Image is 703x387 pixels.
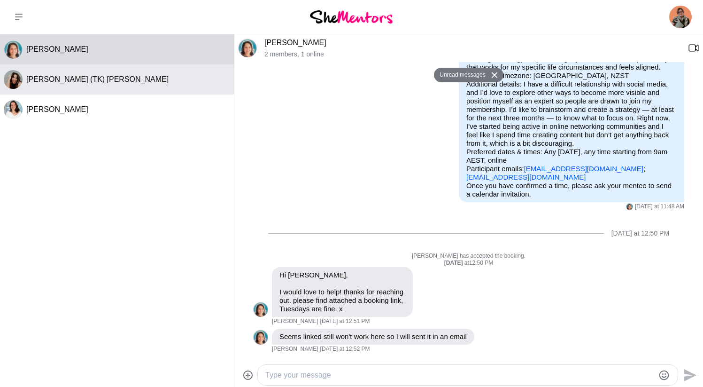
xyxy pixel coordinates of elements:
[626,203,633,210] img: L
[238,39,257,57] div: Lily Rudolph
[4,100,23,119] div: Tarisha Tourok
[26,45,88,53] span: [PERSON_NAME]
[626,203,633,210] div: Lily Rudolph
[635,203,684,211] time: 2025-08-22T23:48:34.115Z
[4,70,23,89] div: Taliah-Kate (TK) Byron
[272,346,318,353] span: [PERSON_NAME]
[320,318,370,325] time: 2025-08-25T00:51:44.426Z
[320,346,370,353] time: 2025-08-25T00:52:11.436Z
[310,10,393,23] img: She Mentors Logo
[272,318,318,325] span: [PERSON_NAME]
[678,364,699,386] button: Send
[279,332,467,341] p: Seems linked still won't work here so I will sent it in an email
[4,40,23,59] img: L
[253,330,268,345] div: Lily Rudolph
[466,21,677,182] p: Purpose of Mentor Hour: I need tips, Other: I need help with my marketing strategy Seeking help w...
[444,260,464,266] strong: [DATE]
[265,370,654,381] textarea: Type your message
[4,40,23,59] div: Lily Rudolph
[466,182,677,198] p: Once you have confirmed a time, please ask your mentee to send a calendar invitation.
[253,253,684,260] p: [PERSON_NAME] has accepted the booking.
[4,100,23,119] img: T
[524,165,643,173] a: [EMAIL_ADDRESS][DOMAIN_NAME]
[238,39,257,57] img: L
[264,50,680,58] p: 2 members , 1 online
[611,229,669,237] div: [DATE] at 12:50 PM
[26,105,88,113] span: [PERSON_NAME]
[253,260,684,267] div: at 12:50 PM
[253,330,268,345] img: L
[434,68,488,83] button: Unread messages
[26,75,169,83] span: [PERSON_NAME] (TK) [PERSON_NAME]
[253,302,268,317] div: Lily Rudolph
[4,70,23,89] img: T
[658,370,670,381] button: Emoji picker
[669,6,692,28] img: Yulia
[253,302,268,317] img: L
[279,288,405,313] p: I would love to help! thanks for reaching out. please find attached a booking link, Tuesdays are ...
[279,271,405,279] p: Hi [PERSON_NAME],
[264,39,326,47] a: [PERSON_NAME]
[466,173,586,181] a: [EMAIL_ADDRESS][DOMAIN_NAME]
